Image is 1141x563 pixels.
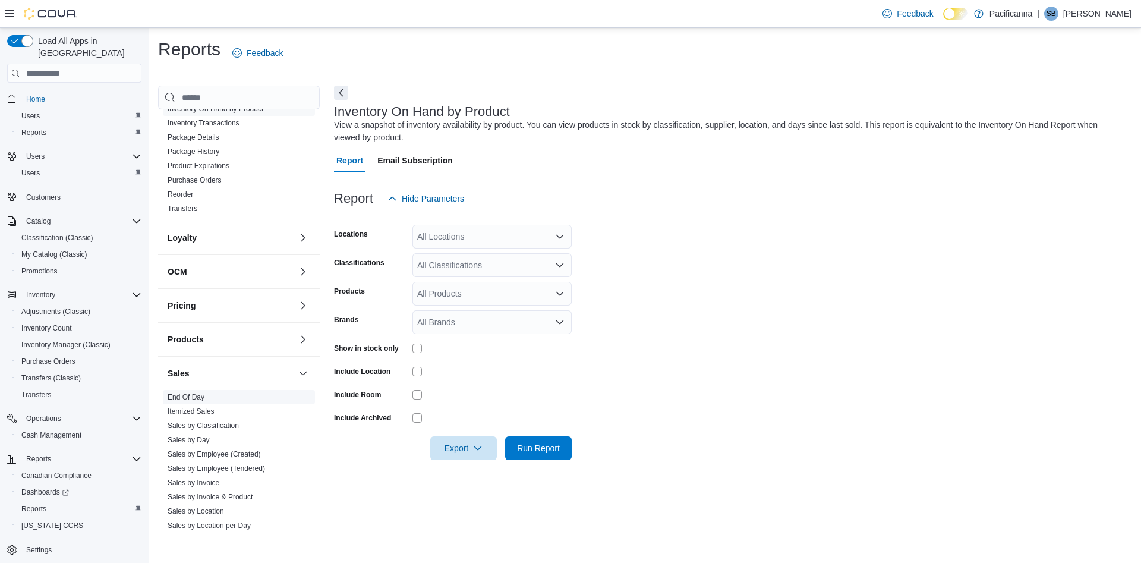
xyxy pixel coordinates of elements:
[158,45,320,221] div: Inventory
[21,168,40,178] span: Users
[17,321,141,335] span: Inventory Count
[334,119,1126,144] div: View a snapshot of inventory availability by product. You can view products in stock by classific...
[168,147,219,156] a: Package History
[21,214,55,228] button: Catalog
[2,410,146,427] button: Operations
[17,428,86,442] a: Cash Management
[878,2,938,26] a: Feedback
[168,133,219,141] a: Package Details
[247,47,283,59] span: Feedback
[12,229,146,246] button: Classification (Classic)
[2,90,146,107] button: Home
[12,517,146,534] button: [US_STATE] CCRS
[17,247,141,262] span: My Catalog (Classic)
[168,493,253,501] a: Sales by Invoice & Product
[168,507,224,516] span: Sales by Location
[2,213,146,229] button: Catalog
[168,464,265,473] a: Sales by Employee (Tendered)
[168,232,197,244] h3: Loyalty
[437,436,490,460] span: Export
[21,452,141,466] span: Reports
[26,216,51,226] span: Catalog
[21,504,46,514] span: Reports
[21,411,141,426] span: Operations
[21,411,66,426] button: Operations
[430,436,497,460] button: Export
[168,118,239,128] span: Inventory Transactions
[12,427,146,444] button: Cash Management
[21,487,69,497] span: Dashboards
[21,266,58,276] span: Promotions
[17,468,96,483] a: Canadian Compliance
[24,8,77,20] img: Cova
[17,502,141,516] span: Reports
[168,175,222,185] span: Purchase Orders
[168,205,197,213] a: Transfers
[17,468,141,483] span: Canadian Compliance
[2,148,146,165] button: Users
[17,518,88,533] a: [US_STATE] CCRS
[21,288,141,302] span: Inventory
[296,265,310,279] button: OCM
[21,233,93,243] span: Classification (Classic)
[168,421,239,430] span: Sales by Classification
[168,266,294,278] button: OCM
[17,109,141,123] span: Users
[168,300,294,312] button: Pricing
[21,149,141,163] span: Users
[21,471,92,480] span: Canadian Compliance
[12,303,146,320] button: Adjustments (Classic)
[168,521,251,530] span: Sales by Location per Day
[12,370,146,386] button: Transfers (Classic)
[989,7,1032,21] p: Pacificanna
[296,332,310,347] button: Products
[334,344,399,353] label: Show in stock only
[168,449,261,459] span: Sales by Employee (Created)
[21,190,141,205] span: Customers
[12,246,146,263] button: My Catalog (Classic)
[505,436,572,460] button: Run Report
[168,300,196,312] h3: Pricing
[21,214,141,228] span: Catalog
[334,413,391,423] label: Include Archived
[168,492,253,502] span: Sales by Invoice & Product
[2,287,146,303] button: Inventory
[555,232,565,241] button: Open list of options
[17,371,86,385] a: Transfers (Classic)
[334,229,368,239] label: Locations
[296,231,310,245] button: Loyalty
[17,125,141,140] span: Reports
[517,442,560,454] span: Run Report
[17,321,77,335] a: Inventory Count
[334,105,510,119] h3: Inventory On Hand by Product
[21,323,72,333] span: Inventory Count
[168,507,224,515] a: Sales by Location
[17,304,95,319] a: Adjustments (Classic)
[17,247,92,262] a: My Catalog (Classic)
[402,193,464,205] span: Hide Parameters
[17,304,141,319] span: Adjustments (Classic)
[334,390,381,400] label: Include Room
[26,454,51,464] span: Reports
[17,264,141,278] span: Promotions
[21,250,87,259] span: My Catalog (Classic)
[168,266,187,278] h3: OCM
[21,543,56,557] a: Settings
[334,287,365,296] label: Products
[168,334,204,345] h3: Products
[21,128,46,137] span: Reports
[168,478,219,487] span: Sales by Invoice
[168,479,219,487] a: Sales by Invoice
[21,149,49,163] button: Users
[17,109,45,123] a: Users
[377,149,453,172] span: Email Subscription
[17,354,141,369] span: Purchase Orders
[2,188,146,206] button: Customers
[17,354,80,369] a: Purchase Orders
[26,545,52,555] span: Settings
[12,165,146,181] button: Users
[1037,7,1039,21] p: |
[168,392,204,402] span: End Of Day
[334,86,348,100] button: Next
[555,289,565,298] button: Open list of options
